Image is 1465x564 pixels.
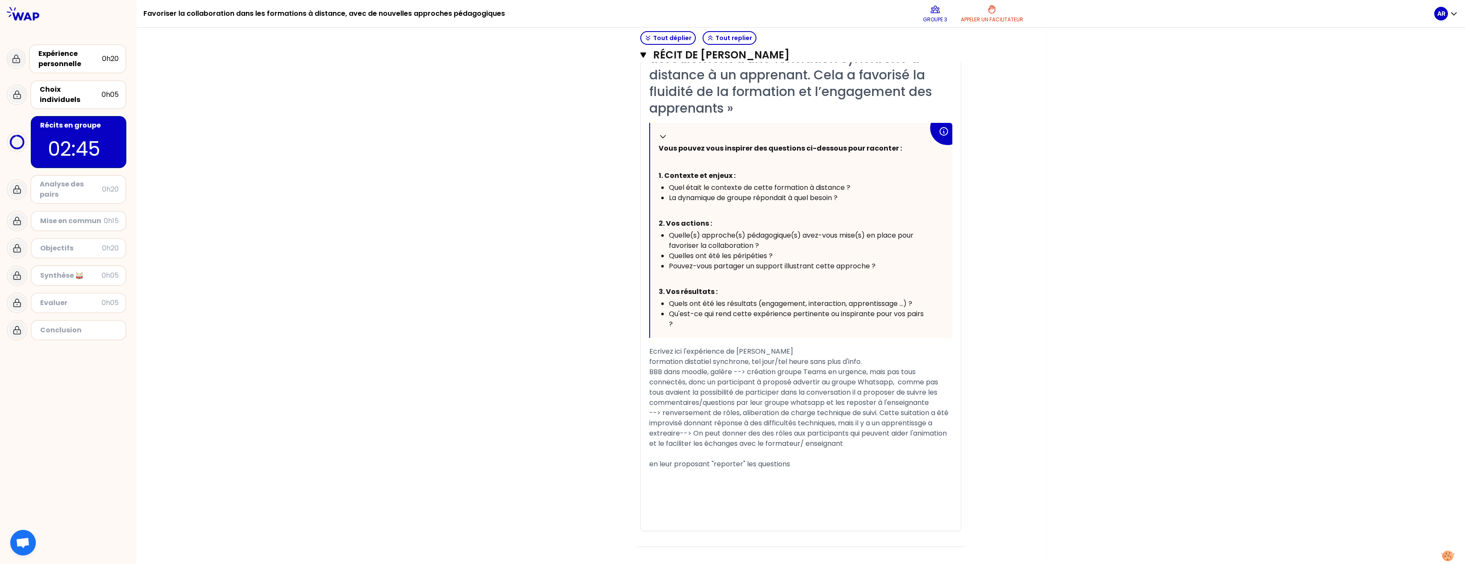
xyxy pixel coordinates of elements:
[102,298,119,308] div: 0h05
[669,299,912,308] span: Quels ont été les résultats (engagement, interaction, apprentissage ...) ?
[669,193,838,203] span: La dynamique de groupe répondait à quel besoin ?
[649,346,793,356] span: Ecrivez ici l'expérience de [PERSON_NAME]
[669,251,773,261] span: Quelles ont été les péripéties ?
[48,134,109,164] p: 02:45
[659,218,712,228] span: 2. Vos actions :
[669,230,915,250] span: Quelle(s) approche(s) pédagogique(s) avez-vous mise(s) en place pour favoriser la collaboration ?
[659,287,718,297] span: 3. Vos résultats :
[669,261,875,271] span: Pouvez-vous partager un support illustrant cette approche ?
[653,48,928,62] h3: Récit de [PERSON_NAME]
[649,408,950,448] span: --> renversement de rôles, aliberation de charge technique de suivi. Cette suitation a été improv...
[38,49,102,69] div: Expérience personnelle
[102,184,119,195] div: 0h20
[102,243,119,253] div: 0h20
[1437,9,1445,18] p: AR
[923,16,947,23] p: Groupe 3
[649,459,790,469] span: en leur proposant "reporter" les questions
[104,216,119,226] div: 0h15
[640,31,696,45] button: Tout déplier
[669,309,925,329] span: Qu'est-ce qui rend cette expérience pertinente ou inspirante pour vos pairs ?
[961,16,1023,23] p: Appeler un facilitateur
[659,171,735,180] span: 1. Contexte et enjeux :
[957,1,1027,26] button: Appeler un facilitateur
[40,179,102,200] div: Analyse des pairs
[649,357,862,366] span: formation distatiel synchrone, tel jour/tel heure sans plus d'info.
[40,325,119,335] div: Conclusion
[649,367,940,407] span: BBB dans moodle, galère --> création groupe Teams en urgence, mais pas tous connectés, donc un pa...
[40,270,102,281] div: Synthèse 🥁
[40,243,102,253] div: Objectifs
[669,183,850,192] span: Quel était le contexte de cette formation à distance ?
[102,90,119,100] div: 0h05
[40,84,102,105] div: Choix individuels
[703,31,756,45] button: Tout replier
[102,54,119,64] div: 0h20
[919,1,951,26] button: Groupe 3
[659,143,902,153] span: Vous pouvez vous inspirer des questions ci-dessous pour raconter :
[10,530,36,555] div: Ouvrir le chat
[102,270,119,281] div: 0h05
[640,48,961,62] button: Récit de [PERSON_NAME]
[649,32,935,117] span: « J'ai attribué un rôle de facilitateur du déroulement d'une formation synchrone à distance à un ...
[1434,7,1458,20] button: AR
[40,216,104,226] div: Mise en commun
[40,120,119,131] div: Récits en groupe
[40,298,102,308] div: Evaluer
